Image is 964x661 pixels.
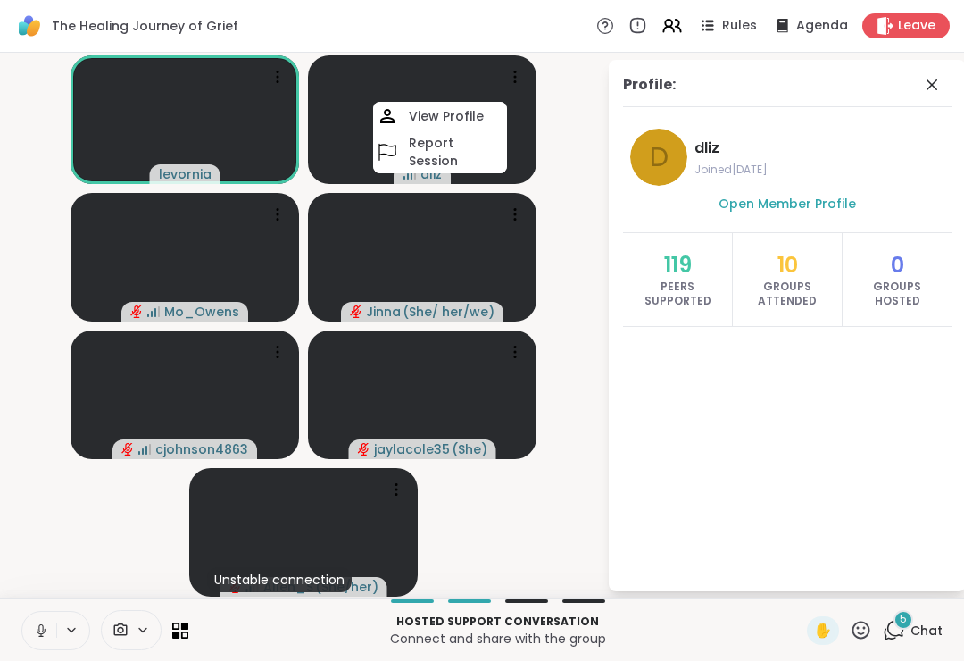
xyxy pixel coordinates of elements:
[900,612,907,627] span: 5
[374,440,450,458] span: jaylacole35
[664,251,692,280] span: 119
[694,163,944,177] span: Joined [DATE]
[409,107,484,125] h4: View Profile
[719,195,856,213] span: Open Member Profile
[722,17,757,35] span: Rules
[891,251,904,280] span: 0
[898,17,935,35] span: Leave
[650,137,669,177] span: d
[199,614,796,630] p: Hosted support conversation
[796,17,848,35] span: Agenda
[719,193,856,214] a: Open Member Profile
[164,303,239,321] span: Mo_Owens
[860,280,934,308] span: Groups Hosted
[155,440,248,458] span: cjohnson4863
[452,440,487,458] span: ( She )
[409,134,503,170] h4: Report Session
[358,443,370,456] span: audio-muted
[420,165,442,183] span: dliz
[366,303,401,321] span: Jinna
[694,138,944,159] span: dliz
[199,630,796,648] p: Connect and share with the group
[751,280,824,308] span: Groups Attended
[159,165,212,183] span: levornia
[641,280,714,308] span: Peers Supported
[403,303,494,321] span: ( She/ her/we )
[814,620,832,641] span: ✋
[207,567,352,592] div: Unstable connection
[910,622,943,640] span: Chat
[52,17,238,35] span: The Healing Journey of Grief
[350,305,362,318] span: audio-muted
[121,443,134,456] span: audio-muted
[130,305,143,318] span: audio-muted
[777,251,798,280] span: 10
[623,74,676,96] div: Profile:
[14,11,45,41] img: ShareWell Logomark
